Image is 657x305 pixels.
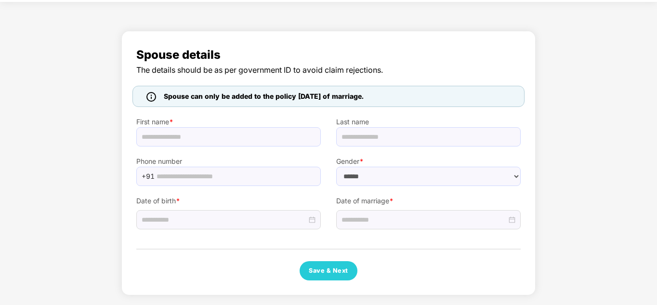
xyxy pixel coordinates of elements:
span: The details should be as per government ID to avoid claim rejections. [136,64,521,76]
button: Save & Next [300,261,357,280]
label: Date of birth [136,196,321,206]
span: +91 [142,169,155,184]
label: Gender [336,156,521,167]
span: Spouse can only be added to the policy [DATE] of marriage. [164,91,364,102]
span: Spouse details [136,46,521,64]
label: Phone number [136,156,321,167]
label: Date of marriage [336,196,521,206]
label: Last name [336,117,521,127]
label: First name [136,117,321,127]
img: icon [146,92,156,102]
